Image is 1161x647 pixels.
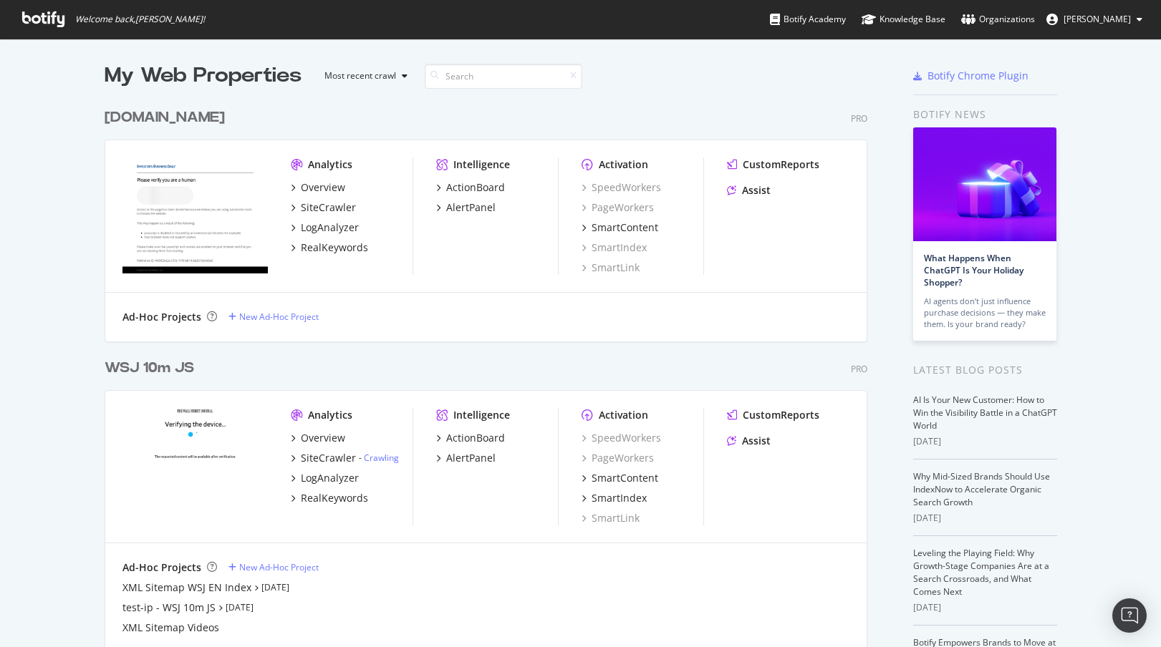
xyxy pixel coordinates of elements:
[436,451,496,465] a: AlertPanel
[770,12,846,26] div: Botify Academy
[122,621,219,635] a: XML Sitemap Videos
[239,311,319,323] div: New Ad-Hoc Project
[291,451,399,465] a: SiteCrawler- Crawling
[1035,8,1154,31] button: [PERSON_NAME]
[924,252,1023,288] a: What Happens When ChatGPT Is Your Holiday Shopper?
[122,310,201,324] div: Ad-Hoc Projects
[582,511,640,525] a: SmartLink
[743,408,819,422] div: CustomReports
[308,157,352,172] div: Analytics
[324,72,396,80] div: Most recent crawl
[301,431,345,445] div: Overview
[291,240,368,255] a: RealKeywords
[436,431,505,445] a: ActionBoard
[105,62,302,90] div: My Web Properties
[743,157,819,172] div: CustomReports
[75,14,205,25] span: Welcome back, [PERSON_NAME] !
[582,180,661,195] a: SpeedWorkers
[291,220,359,235] a: LogAnalyzer
[913,547,1049,598] a: Leveling the Playing Field: Why Growth-Stage Companies Are at a Search Crossroads, and What Comes...
[727,408,819,422] a: CustomReports
[105,107,225,128] div: [DOMAIN_NAME]
[727,157,819,172] a: CustomReports
[862,12,945,26] div: Knowledge Base
[851,363,867,375] div: Pro
[425,64,582,89] input: Search
[913,435,1057,448] div: [DATE]
[291,491,368,505] a: RealKeywords
[599,157,648,172] div: Activation
[446,180,505,195] div: ActionBoard
[446,431,505,445] div: ActionBoard
[313,64,413,87] button: Most recent crawl
[1064,13,1131,25] span: Jolie Blaise
[582,491,647,505] a: SmartIndex
[122,580,251,595] a: XML Sitemap WSJ EN Index
[599,408,648,422] div: Activation
[226,601,254,613] a: [DATE]
[453,408,510,422] div: Intelligence
[301,180,345,195] div: Overview
[913,69,1028,83] a: Botify Chrome Plugin
[301,451,356,465] div: SiteCrawler
[239,561,319,573] div: New Ad-Hoc Project
[105,358,200,379] a: WSJ 10m JS
[122,157,268,273] img: Investor.com
[301,200,356,215] div: SiteCrawler
[742,434,771,448] div: Assist
[122,600,216,615] a: test-ip - WSJ 10m JS
[105,358,194,379] div: WSJ 10m JS
[301,240,368,255] div: RealKeywords
[436,200,496,215] a: AlertPanel
[913,107,1057,122] div: Botify news
[122,408,268,524] img: www.Wsj.com
[913,127,1056,241] img: What Happens When ChatGPT Is Your Holiday Shopper?
[582,431,661,445] a: SpeedWorkers
[582,471,658,485] a: SmartContent
[592,471,658,485] div: SmartContent
[122,560,201,575] div: Ad-Hoc Projects
[228,561,319,573] a: New Ad-Hoc Project
[727,183,771,198] a: Assist
[1112,598,1147,633] div: Open Intercom Messenger
[913,362,1057,378] div: Latest Blog Posts
[291,180,345,195] a: Overview
[592,491,647,505] div: SmartIndex
[453,157,510,172] div: Intelligence
[359,452,399,464] div: -
[913,470,1050,508] a: Why Mid-Sized Brands Should Use IndexNow to Accelerate Organic Search Growth
[582,200,654,215] a: PageWorkers
[851,112,867,125] div: Pro
[301,471,359,485] div: LogAnalyzer
[291,431,345,445] a: Overview
[582,240,647,255] a: SmartIndex
[291,200,356,215] a: SiteCrawler
[446,200,496,215] div: AlertPanel
[228,311,319,323] a: New Ad-Hoc Project
[436,180,505,195] a: ActionBoard
[582,451,654,465] a: PageWorkers
[742,183,771,198] div: Assist
[446,451,496,465] div: AlertPanel
[961,12,1035,26] div: Organizations
[301,491,368,505] div: RealKeywords
[291,471,359,485] a: LogAnalyzer
[582,261,640,275] a: SmartLink
[924,296,1046,330] div: AI agents don’t just influence purchase decisions — they make them. Is your brand ready?
[105,107,231,128] a: [DOMAIN_NAME]
[364,452,399,464] a: Crawling
[308,408,352,422] div: Analytics
[928,69,1028,83] div: Botify Chrome Plugin
[913,394,1057,432] a: AI Is Your New Customer: How to Win the Visibility Battle in a ChatGPT World
[301,220,359,235] div: LogAnalyzer
[261,581,289,593] a: [DATE]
